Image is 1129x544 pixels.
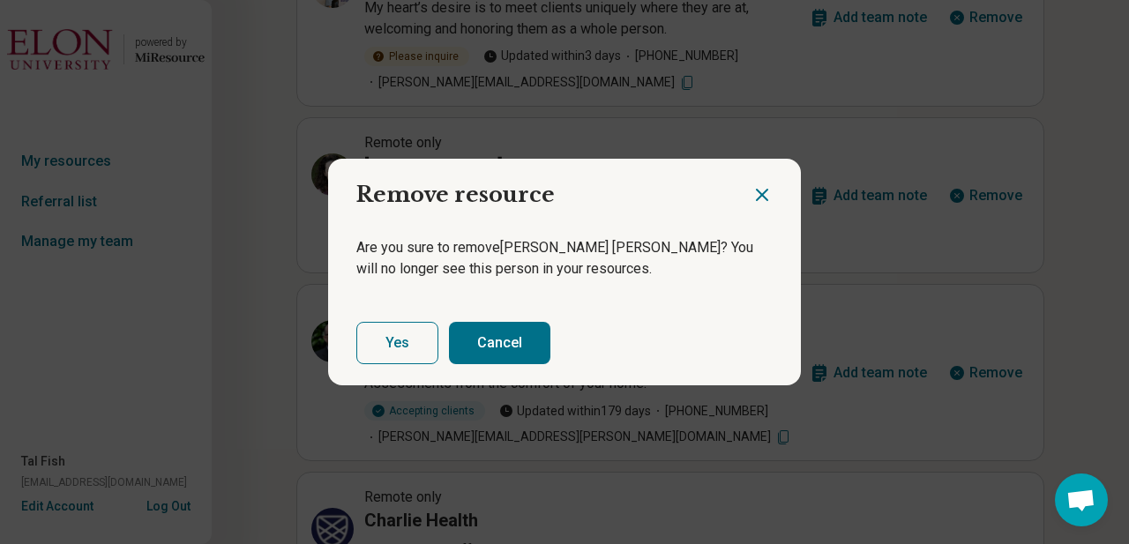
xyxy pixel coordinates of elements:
[449,322,550,364] button: Cancel
[356,322,438,364] button: Yes
[356,237,773,279] p: Are you sure to remove [PERSON_NAME] [PERSON_NAME] ? You will no longer see this person in your r...
[1055,473,1108,526] a: Open chat
[328,159,751,217] h2: Remove resource
[751,184,773,205] button: Close dialog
